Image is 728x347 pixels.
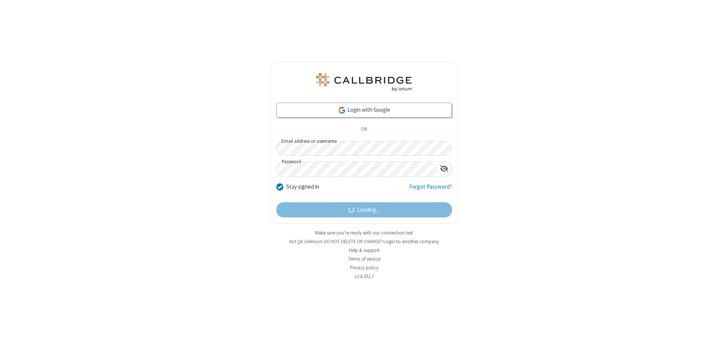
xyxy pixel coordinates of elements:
button: Loading... [276,202,452,217]
div: Show password [437,162,452,176]
label: Stay signed in [286,183,319,191]
a: Make sure you're ready with our connection test [315,230,413,236]
li: v2.6.352.7 [270,273,458,280]
a: Login with Google [276,103,452,118]
a: Terms of service [348,256,380,262]
img: google-icon.png [338,106,346,114]
a: Privacy policy [350,264,378,271]
a: Help & support [349,247,380,253]
img: QA Selenium DO NOT DELETE OR CHANGE [315,73,413,91]
input: Password [277,162,437,177]
input: Email address or username [276,141,452,156]
span: Loading... [357,206,380,214]
a: Forgot Password? [409,183,452,197]
button: Login to another company [383,238,439,245]
li: Not QA Selenium DO NOT DELETE OR CHANGE? [270,238,458,245]
span: OR [358,124,370,135]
